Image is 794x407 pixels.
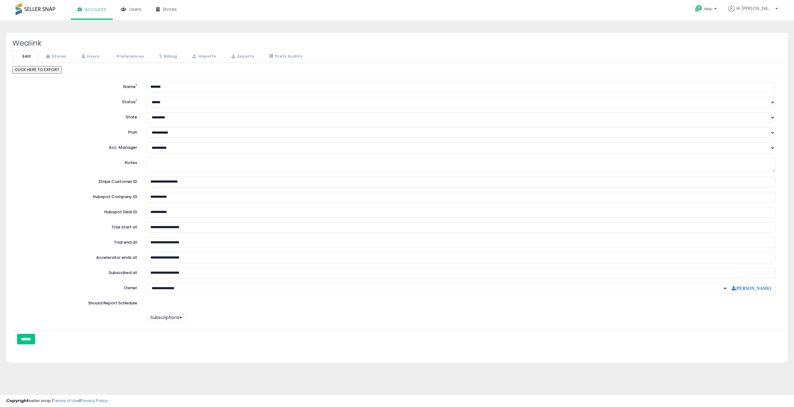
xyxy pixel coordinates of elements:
a: Terms of Use [53,398,79,404]
a: Imports [184,50,223,63]
label: Plan [14,127,142,135]
a: Prefs Audits [261,50,309,63]
div: seller snap | | [6,398,108,404]
a: Edit [12,50,38,63]
label: Trial start at [14,222,142,230]
a: Exports [223,50,261,63]
a: Preferences [107,50,151,63]
span: Stores [163,6,177,12]
span: Help [704,6,712,11]
a: Users [74,50,106,63]
label: Acc. Manager [14,143,142,151]
a: Privacy Policy [80,398,108,404]
span: Hi [PERSON_NAME] [736,5,774,11]
span: Accounts [85,6,106,12]
label: Hubspot Deal ID [14,207,142,215]
label: Should Report Schedule [88,300,137,306]
a: Stores [38,50,73,63]
a: Billing [151,50,184,63]
span: Users [129,6,141,12]
h2: Wealink [12,39,782,47]
button: Subscriptions [146,312,186,323]
button: CLICK HERE TO EXPORT [12,66,62,74]
label: Subscribed at [14,268,142,276]
label: Trial end at [14,237,142,246]
label: State [14,112,142,120]
label: Accelerator ends at [14,253,142,261]
label: Owner [124,285,137,291]
label: Stripe Customer ID [14,177,142,185]
label: Name [14,82,142,90]
i: Get Help [695,5,703,12]
strong: Copyright [6,398,29,404]
label: Hubspot Company ID [14,192,142,200]
label: Notes [14,158,142,166]
a: Hi [PERSON_NAME] [728,5,778,19]
a: [PERSON_NAME] [732,286,771,290]
label: Status [14,97,142,105]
